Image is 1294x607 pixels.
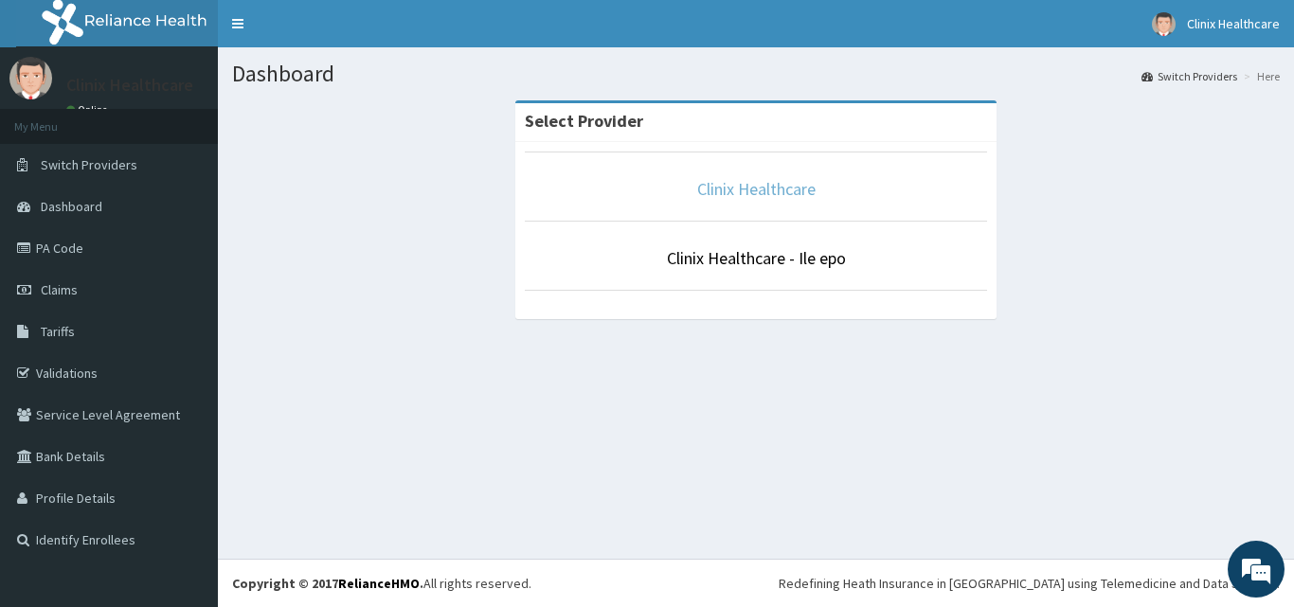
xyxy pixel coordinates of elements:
a: RelianceHMO [338,575,420,592]
footer: All rights reserved. [218,559,1294,607]
a: Clinix Healthcare [697,178,816,200]
strong: Select Provider [525,110,643,132]
img: User Image [9,57,52,99]
h1: Dashboard [232,62,1280,86]
a: Online [66,103,112,116]
li: Here [1239,68,1280,84]
p: Clinix Healthcare [66,77,193,94]
div: Redefining Heath Insurance in [GEOGRAPHIC_DATA] using Telemedicine and Data Science! [779,574,1280,593]
span: Tariffs [41,323,75,340]
span: Dashboard [41,198,102,215]
img: User Image [1152,12,1176,36]
strong: Copyright © 2017 . [232,575,423,592]
span: Claims [41,281,78,298]
span: Switch Providers [41,156,137,173]
a: Clinix Healthcare - Ile epo [667,247,846,269]
a: Switch Providers [1141,68,1237,84]
span: Clinix Healthcare [1187,15,1280,32]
